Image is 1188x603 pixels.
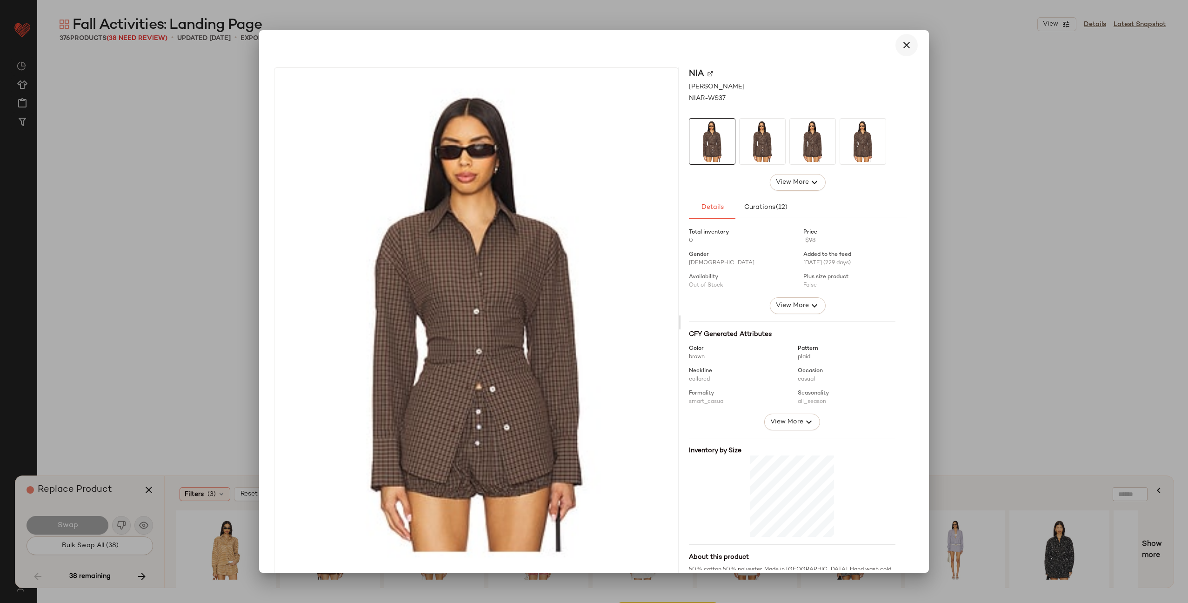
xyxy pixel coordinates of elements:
span: Details [701,204,723,211]
span: NIA [689,67,704,80]
div: 50% cotton 50% polyester. Made in [GEOGRAPHIC_DATA]. Hand wash cold. Front button closure and bac... [689,566,895,591]
span: (12) [775,204,788,211]
span: NIAR-WS37 [689,94,726,103]
span: View More [775,300,809,311]
div: CFY Generated Attributes [689,329,895,339]
img: NIAR-WS37_V1.jpg [790,119,835,164]
button: View More [770,174,826,191]
div: Inventory by Size [689,446,895,456]
img: NIAR-WS37_V1.jpg [840,119,886,164]
img: NIAR-WS37_V1.jpg [274,68,678,577]
button: View More [770,297,826,314]
span: View More [770,416,803,428]
img: NIAR-WS37_V1.jpg [689,119,735,164]
span: Curations [744,204,788,211]
img: svg%3e [707,71,713,76]
img: NIAR-WS37_V1.jpg [740,119,785,164]
button: View More [764,414,820,430]
div: About this product [689,552,895,562]
span: [PERSON_NAME] [689,82,745,92]
span: View More [775,177,809,188]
